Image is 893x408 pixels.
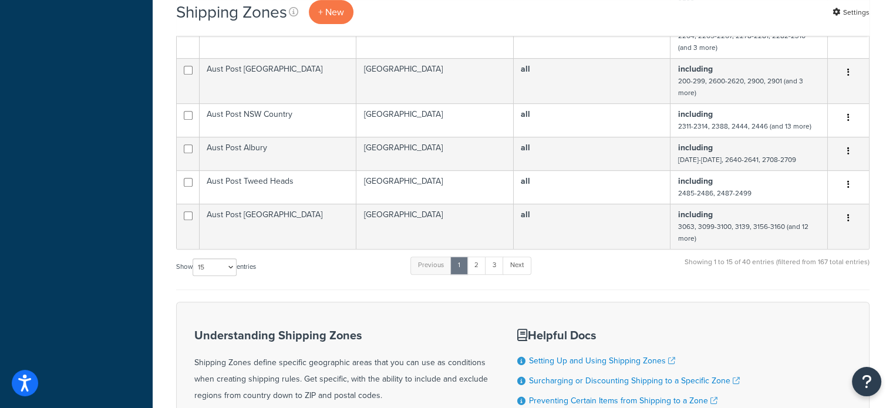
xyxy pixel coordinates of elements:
[678,208,712,221] b: including
[467,257,486,274] a: 2
[356,137,514,170] td: [GEOGRAPHIC_DATA]
[410,257,451,274] a: Previous
[833,4,870,21] a: Settings
[200,58,356,103] td: Aust Post [GEOGRAPHIC_DATA]
[521,141,530,154] b: all
[193,258,237,276] select: Showentries
[529,375,740,387] a: Surcharging or Discounting Shipping to a Specific Zone
[521,175,530,187] b: all
[529,355,675,367] a: Setting Up and Using Shipping Zones
[356,204,514,249] td: [GEOGRAPHIC_DATA]
[485,257,504,274] a: 3
[678,31,805,53] small: 2264, 2265-2267, 2278-2281, 2282-2310 (and 3 more)
[356,103,514,137] td: [GEOGRAPHIC_DATA]
[678,141,712,154] b: including
[852,367,881,396] button: Open Resource Center
[200,170,356,204] td: Aust Post Tweed Heads
[194,329,488,342] h3: Understanding Shipping Zones
[517,329,740,342] h3: Helpful Docs
[678,154,796,165] small: [DATE]-[DATE], 2640-2641, 2708-2709
[450,257,468,274] a: 1
[678,175,712,187] b: including
[521,108,530,120] b: all
[200,137,356,170] td: Aust Post Albury
[200,103,356,137] td: Aust Post NSW Country
[200,204,356,249] td: Aust Post [GEOGRAPHIC_DATA]
[176,1,287,23] h1: Shipping Zones
[176,258,256,276] label: Show entries
[678,221,808,244] small: 3063, 3099-3100, 3139, 3156-3160 (and 12 more)
[318,5,344,19] span: + New
[678,108,712,120] b: including
[678,188,751,198] small: 2485-2486, 2487-2499
[678,121,811,131] small: 2311-2314, 2388, 2444, 2446 (and 13 more)
[678,76,803,98] small: 200-299, 2600-2620, 2900, 2901 (and 3 more)
[503,257,531,274] a: Next
[356,170,514,204] td: [GEOGRAPHIC_DATA]
[685,255,870,281] div: Showing 1 to 15 of 40 entries (filtered from 167 total entries)
[529,394,717,407] a: Preventing Certain Items from Shipping to a Zone
[194,329,488,404] div: Shipping Zones define specific geographic areas that you can use as conditions when creating ship...
[521,208,530,221] b: all
[521,63,530,75] b: all
[678,63,712,75] b: including
[356,58,514,103] td: [GEOGRAPHIC_DATA]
